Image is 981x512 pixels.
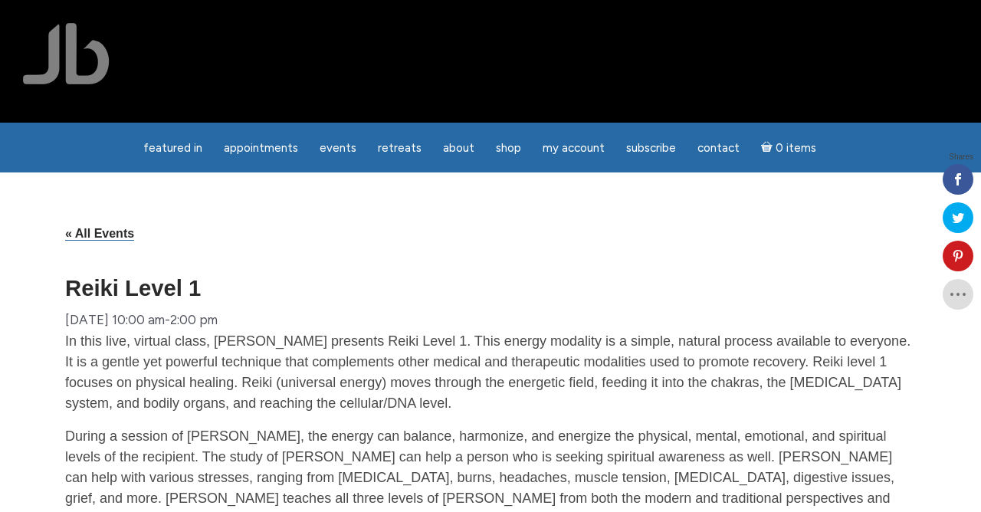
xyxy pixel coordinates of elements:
span: 2:00 pm [170,312,218,327]
a: Appointments [215,133,307,163]
span: [DATE] 10:00 am [65,312,165,327]
a: « All Events [65,227,134,241]
a: Shop [487,133,530,163]
span: featured in [143,141,202,155]
a: Retreats [369,133,431,163]
a: Contact [688,133,749,163]
span: Retreats [378,141,422,155]
a: featured in [134,133,212,163]
div: - [65,308,218,332]
span: Subscribe [626,141,676,155]
span: 0 items [776,143,816,154]
span: Shop [496,141,521,155]
a: Cart0 items [752,132,825,163]
span: Events [320,141,356,155]
span: My Account [543,141,605,155]
span: Contact [697,141,740,155]
a: About [434,133,484,163]
span: About [443,141,474,155]
p: In this live, virtual class, [PERSON_NAME] presents Reiki Level 1. This energy modality is a simp... [65,331,916,414]
i: Cart [761,141,776,155]
a: My Account [533,133,614,163]
span: Shares [949,153,973,161]
a: Events [310,133,366,163]
img: Jamie Butler. The Everyday Medium [23,23,110,84]
span: Appointments [224,141,298,155]
h1: Reiki Level 1 [65,277,916,299]
a: Subscribe [617,133,685,163]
